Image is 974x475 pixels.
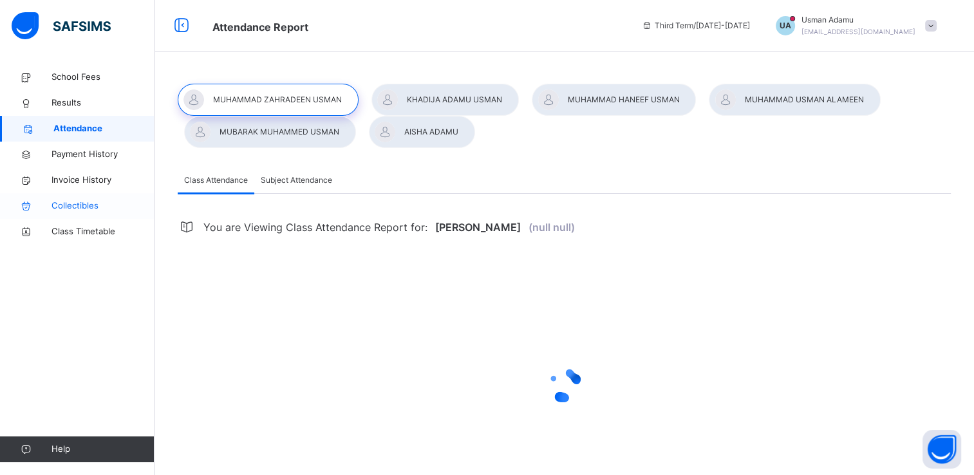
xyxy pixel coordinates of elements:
img: safsims [12,12,111,39]
span: Subject Attendance [261,174,332,186]
span: Collectibles [52,200,155,212]
span: Help [52,443,154,456]
span: Payment History [52,148,155,161]
span: UA [780,20,791,32]
span: (null null) [529,213,575,241]
span: Usman Adamu [801,14,915,26]
button: Open asap [922,430,961,469]
span: Attendance [53,122,155,135]
span: Attendance Report [212,21,308,33]
span: You are Viewing Class Attendance Report for: [203,213,427,241]
span: [PERSON_NAME] [435,213,521,241]
span: session/term information [642,20,750,32]
div: Usman Adamu [763,14,943,37]
span: Class Attendance [184,174,248,186]
span: Class Timetable [52,225,155,238]
span: Results [52,97,155,109]
span: Invoice History [52,174,155,187]
span: School Fees [52,71,155,84]
span: [EMAIL_ADDRESS][DOMAIN_NAME] [801,28,915,35]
